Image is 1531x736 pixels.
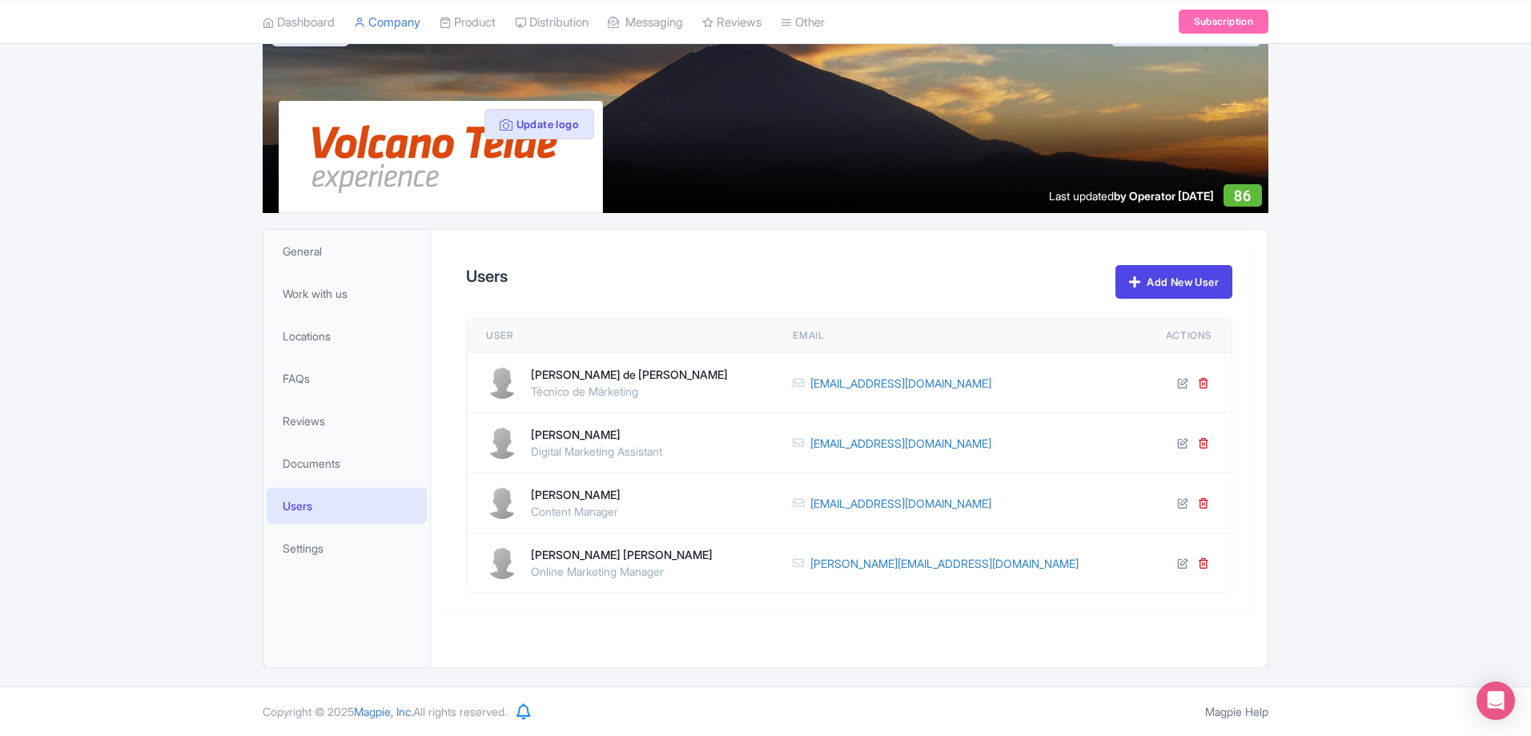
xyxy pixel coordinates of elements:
[283,455,340,472] span: Documents
[283,328,331,344] span: Locations
[1179,10,1268,34] a: Subscription
[267,530,427,566] a: Settings
[531,486,621,503] div: [PERSON_NAME]
[283,285,348,302] span: Work with us
[267,488,427,524] a: Users
[311,114,569,199] img: sntfrayljkdqzrqdfhcg.svg
[283,370,310,387] span: FAQs
[531,546,713,563] div: [PERSON_NAME] [PERSON_NAME]
[1114,189,1214,203] span: by Operator [DATE]
[283,243,322,259] span: General
[810,555,1079,572] a: [PERSON_NAME][EMAIL_ADDRESS][DOMAIN_NAME]
[484,109,594,139] button: Update logo
[267,233,427,269] a: General
[283,412,325,429] span: Reviews
[283,540,323,557] span: Settings
[531,563,713,580] div: Online Marketing Manager
[467,319,774,353] th: User
[1234,187,1251,204] span: 86
[531,503,621,520] div: Content Manager
[267,275,427,312] a: Work with us
[531,366,728,383] div: [PERSON_NAME] de [PERSON_NAME]
[1205,705,1268,718] a: Magpie Help
[531,443,662,460] div: Digital Marketing Assistant
[267,318,427,354] a: Locations
[810,495,991,512] a: [EMAIL_ADDRESS][DOMAIN_NAME]
[253,703,516,720] div: Copyright © 2025 All rights reserved.
[810,375,991,392] a: [EMAIL_ADDRESS][DOMAIN_NAME]
[1115,265,1232,299] a: Add New User
[267,403,427,439] a: Reviews
[267,445,427,481] a: Documents
[531,426,662,443] div: [PERSON_NAME]
[354,705,413,718] span: Magpie, Inc.
[1049,187,1214,204] div: Last updated
[810,435,991,452] a: [EMAIL_ADDRESS][DOMAIN_NAME]
[267,360,427,396] a: FAQs
[531,383,728,400] div: Técnico de Márketing
[1129,319,1232,353] th: Actions
[283,497,312,514] span: Users
[466,267,508,285] h2: Users
[774,319,1129,353] th: Email
[1477,682,1515,720] div: Open Intercom Messenger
